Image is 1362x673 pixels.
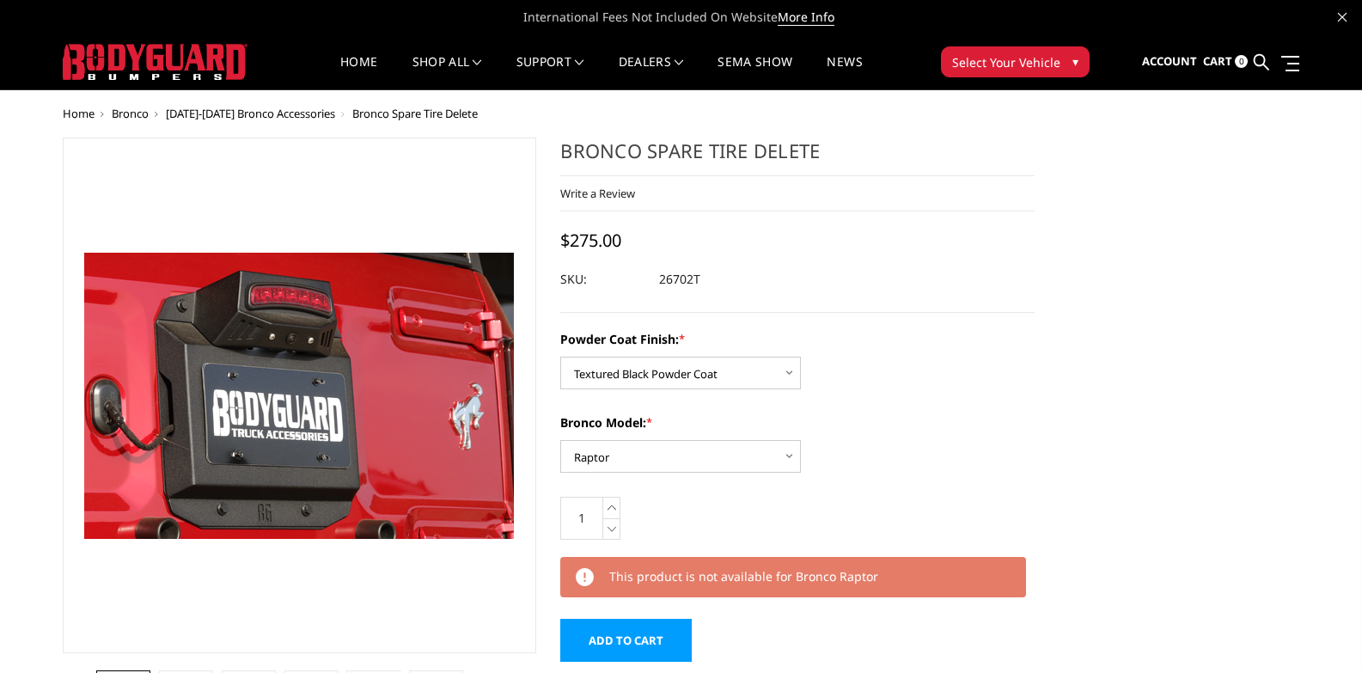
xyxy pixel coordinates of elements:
[1203,53,1232,69] span: Cart
[778,9,834,26] a: More Info
[1142,39,1197,85] a: Account
[952,53,1060,71] span: Select Your Vehicle
[609,566,1012,588] p: This product is not available for Bronco Raptor
[63,44,247,80] img: BODYGUARD BUMPERS
[941,46,1090,77] button: Select Your Vehicle
[516,56,584,89] a: Support
[1203,39,1248,85] a: Cart 0
[63,106,95,121] a: Home
[560,229,621,252] span: $275.00
[560,186,635,201] a: Write a Review
[560,413,1035,431] label: Bronco Model:
[1072,52,1078,70] span: ▾
[560,619,692,662] input: Add to Cart
[166,106,335,121] a: [DATE]-[DATE] Bronco Accessories
[827,56,862,89] a: News
[619,56,684,89] a: Dealers
[352,106,478,121] span: Bronco Spare Tire Delete
[412,56,482,89] a: shop all
[560,264,646,295] dt: SKU:
[560,138,1035,176] h1: Bronco Spare Tire Delete
[340,56,377,89] a: Home
[1276,590,1362,673] iframe: Chat Widget
[112,106,149,121] a: Bronco
[1142,53,1197,69] span: Account
[560,330,1035,348] label: Powder Coat Finish:
[718,56,792,89] a: SEMA Show
[63,138,537,653] a: Bronco Spare Tire Delete
[659,264,700,295] dd: 26702T
[1235,55,1248,68] span: 0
